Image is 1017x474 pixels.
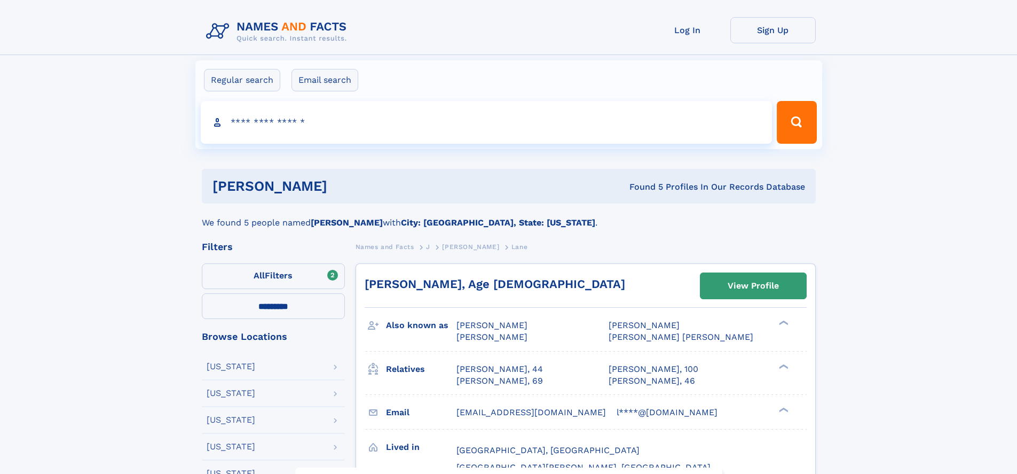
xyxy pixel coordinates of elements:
[456,332,527,342] span: [PERSON_NAME]
[777,101,816,144] button: Search Button
[609,363,698,375] a: [PERSON_NAME], 100
[426,243,430,251] span: J
[386,360,456,378] h3: Relatives
[254,270,265,281] span: All
[456,445,640,455] span: [GEOGRAPHIC_DATA], [GEOGRAPHIC_DATA]
[311,217,383,228] b: [PERSON_NAME]
[204,69,280,91] label: Regular search
[730,17,816,43] a: Sign Up
[365,277,625,291] a: [PERSON_NAME], Age [DEMOGRAPHIC_DATA]
[645,17,730,43] a: Log In
[609,320,680,330] span: [PERSON_NAME]
[202,17,356,46] img: Logo Names and Facts
[401,217,595,228] b: City: [GEOGRAPHIC_DATA], State: [US_STATE]
[386,438,456,456] h3: Lived in
[478,181,805,193] div: Found 5 Profiles In Our Records Database
[201,101,772,144] input: search input
[728,274,779,298] div: View Profile
[202,204,816,229] div: We found 5 people named with .
[609,375,695,387] a: [PERSON_NAME], 46
[207,416,255,424] div: [US_STATE]
[456,462,711,472] span: [GEOGRAPHIC_DATA][PERSON_NAME], [GEOGRAPHIC_DATA]
[456,320,527,330] span: [PERSON_NAME]
[212,180,478,193] h1: [PERSON_NAME]
[356,240,414,253] a: Names and Facts
[202,332,345,341] div: Browse Locations
[207,389,255,398] div: [US_STATE]
[291,69,358,91] label: Email search
[426,240,430,253] a: J
[456,375,543,387] a: [PERSON_NAME], 69
[207,442,255,451] div: [US_STATE]
[511,243,527,251] span: Lane
[442,243,499,251] span: [PERSON_NAME]
[776,320,789,327] div: ❯
[202,263,345,289] label: Filters
[207,362,255,371] div: [US_STATE]
[609,332,753,342] span: [PERSON_NAME] [PERSON_NAME]
[386,403,456,422] h3: Email
[456,407,606,417] span: [EMAIL_ADDRESS][DOMAIN_NAME]
[776,406,789,413] div: ❯
[202,242,345,252] div: Filters
[776,363,789,370] div: ❯
[442,240,499,253] a: [PERSON_NAME]
[386,316,456,335] h3: Also known as
[700,273,806,299] a: View Profile
[456,363,543,375] a: [PERSON_NAME], 44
